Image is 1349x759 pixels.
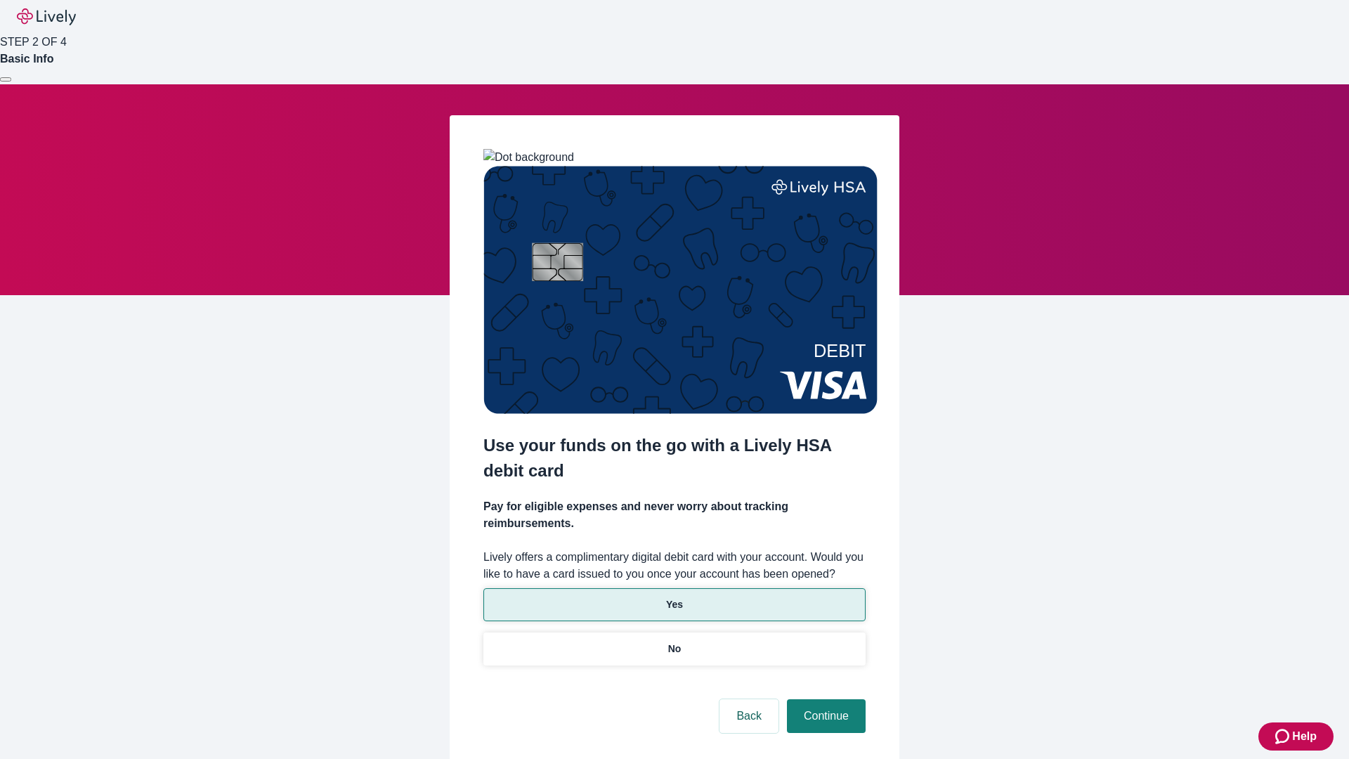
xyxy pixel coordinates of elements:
[668,642,682,656] p: No
[1292,728,1317,745] span: Help
[483,498,866,532] h4: Pay for eligible expenses and never worry about tracking reimbursements.
[787,699,866,733] button: Continue
[483,433,866,484] h2: Use your funds on the go with a Lively HSA debit card
[1275,728,1292,745] svg: Zendesk support icon
[483,549,866,583] label: Lively offers a complimentary digital debit card with your account. Would you like to have a card...
[666,597,683,612] p: Yes
[483,166,878,414] img: Debit card
[17,8,76,25] img: Lively
[483,632,866,666] button: No
[483,149,574,166] img: Dot background
[483,588,866,621] button: Yes
[1258,722,1334,751] button: Zendesk support iconHelp
[719,699,778,733] button: Back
